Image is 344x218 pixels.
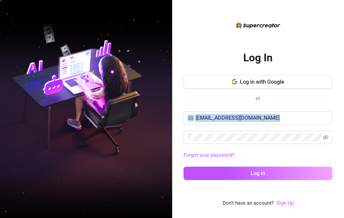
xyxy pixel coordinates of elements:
img: logo-BBDzfeDw.svg [236,22,280,28]
a: Forgot your password? [184,152,235,158]
span: Log in with Google [240,79,284,85]
span: Log in [251,170,265,176]
h2: Log In [243,51,273,65]
a: Sign Up [277,200,294,206]
button: Log in with Google [184,75,332,89]
input: Your email [196,114,328,122]
a: Sign Up [277,199,294,207]
span: eye-invisible [323,135,328,140]
span: or [256,95,260,101]
a: Forgot your password? [184,151,332,159]
span: Don't have an account? [223,199,274,207]
button: Log in [184,167,332,180]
